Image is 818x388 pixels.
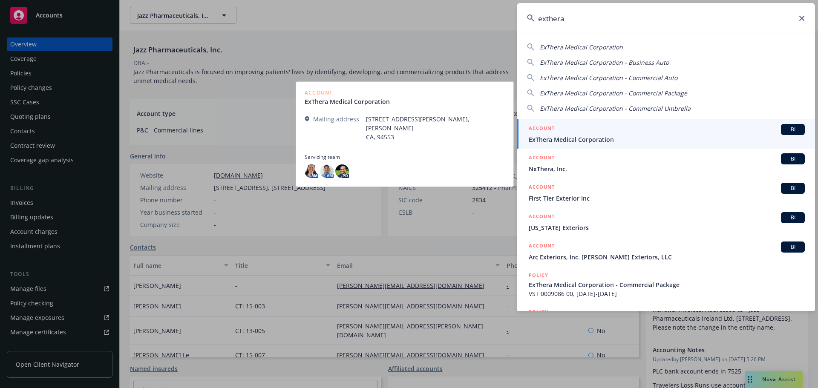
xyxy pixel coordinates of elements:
h5: ACCOUNT [529,241,555,252]
h5: ACCOUNT [529,183,555,193]
h5: ACCOUNT [529,124,555,134]
span: ExThera Medical Corporation - Commercial Auto [540,74,677,82]
span: ExThera Medical Corporation [529,135,805,144]
span: BI [784,243,801,251]
span: [US_STATE] Exteriors [529,223,805,232]
a: ACCOUNTBIArc Exteriors, Inc. [PERSON_NAME] Exteriors, LLC [517,237,815,266]
span: ExThera Medical Corporation - Commercial Package [540,89,687,97]
span: Arc Exteriors, Inc. [PERSON_NAME] Exteriors, LLC [529,253,805,262]
span: ExThera Medical Corporation [540,43,623,51]
span: BI [784,155,801,163]
a: ACCOUNTBI[US_STATE] Exteriors [517,207,815,237]
input: Search... [517,3,815,34]
span: ExThera Medical Corporation - Commercial Package [529,280,805,289]
span: BI [784,214,801,221]
span: First Tier Exterior Inc [529,194,805,203]
span: ExThera Medical Corporation - Commercial Umbrella [540,104,691,112]
a: POLICYExThera Medical Corporation - Commercial PackageVST 0009086 00, [DATE]-[DATE] [517,266,815,303]
a: ACCOUNTBINxThera, Inc. [517,149,815,178]
h5: POLICY [529,308,548,316]
h5: ACCOUNT [529,153,555,164]
a: POLICY [517,303,815,339]
span: BI [784,184,801,192]
span: VST 0009086 00, [DATE]-[DATE] [529,289,805,298]
h5: ACCOUNT [529,212,555,222]
a: ACCOUNTBIExThera Medical Corporation [517,119,815,149]
span: NxThera, Inc. [529,164,805,173]
span: BI [784,126,801,133]
span: ExThera Medical Corporation - Business Auto [540,58,669,66]
a: ACCOUNTBIFirst Tier Exterior Inc [517,178,815,207]
h5: POLICY [529,271,548,279]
